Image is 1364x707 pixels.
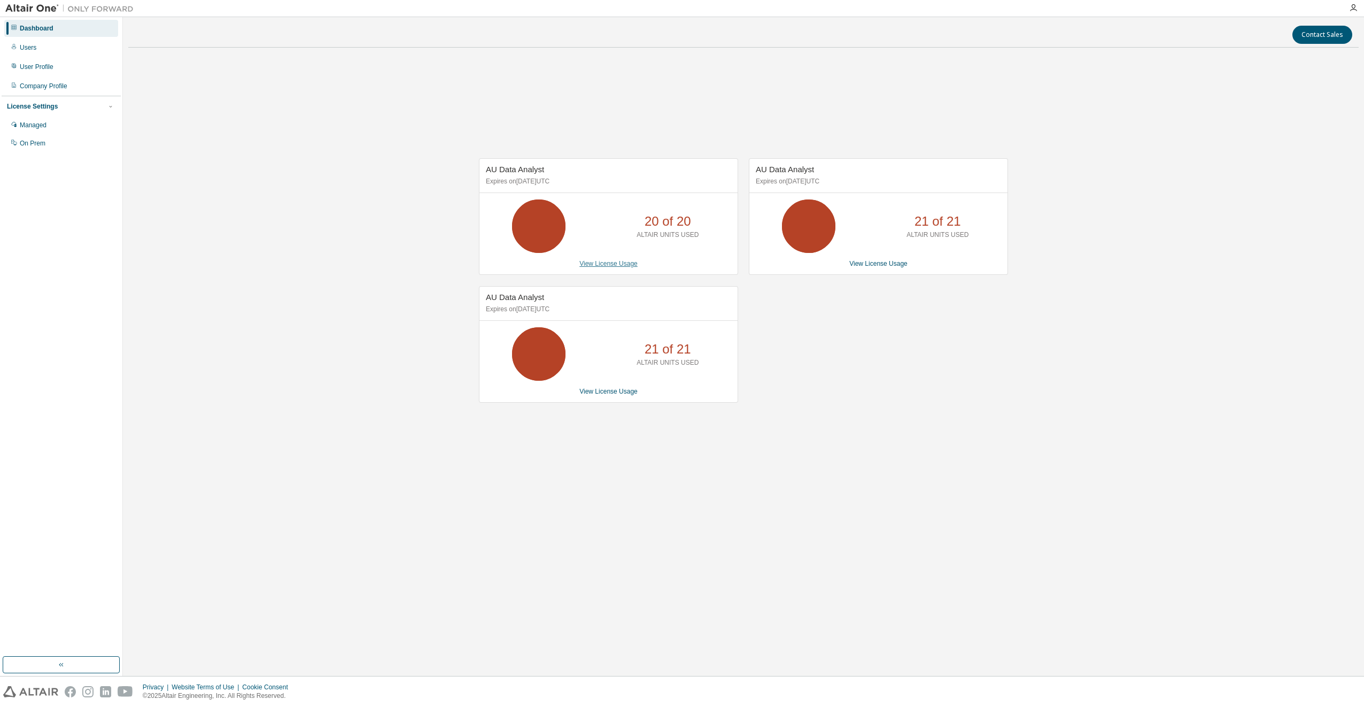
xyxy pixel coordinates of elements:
div: Dashboard [20,24,53,33]
img: altair_logo.svg [3,686,58,697]
div: Website Terms of Use [172,683,242,691]
a: View License Usage [579,388,638,395]
p: ALTAIR UNITS USED [906,230,968,240]
div: Company Profile [20,82,67,90]
img: youtube.svg [118,686,133,697]
a: View License Usage [849,260,908,267]
p: ALTAIR UNITS USED [637,230,699,240]
span: AU Data Analyst [486,165,544,174]
div: User Profile [20,63,53,71]
p: 21 of 21 [645,340,691,358]
img: facebook.svg [65,686,76,697]
span: AU Data Analyst [486,293,544,302]
div: On Prem [20,139,45,148]
div: Privacy [143,683,172,691]
div: License Settings [7,102,58,111]
img: linkedin.svg [100,686,111,697]
p: Expires on [DATE] UTC [486,305,728,314]
p: 20 of 20 [645,212,691,230]
div: Cookie Consent [242,683,294,691]
p: © 2025 Altair Engineering, Inc. All Rights Reserved. [143,691,294,701]
img: instagram.svg [82,686,94,697]
p: Expires on [DATE] UTC [486,177,728,186]
img: Altair One [5,3,139,14]
p: ALTAIR UNITS USED [637,358,699,367]
div: Managed [20,121,46,129]
button: Contact Sales [1292,26,1352,44]
div: Users [20,43,36,52]
a: View License Usage [579,260,638,267]
span: AU Data Analyst [756,165,814,174]
p: Expires on [DATE] UTC [756,177,998,186]
p: 21 of 21 [914,212,961,230]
